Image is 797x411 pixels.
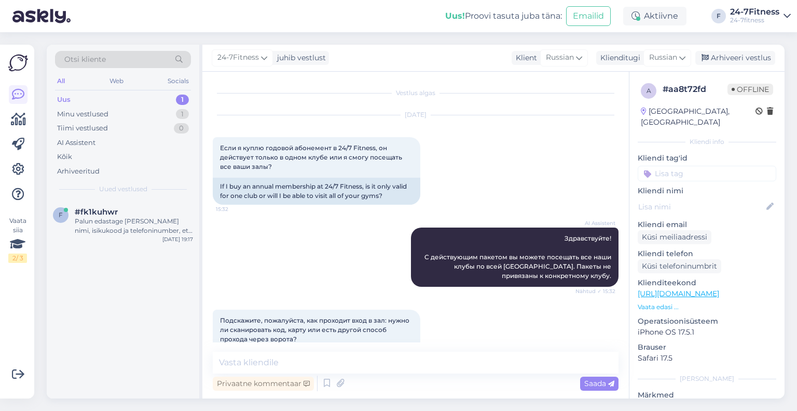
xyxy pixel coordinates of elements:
[445,10,562,22] div: Proovi tasuta juba täna:
[638,230,711,244] div: Küsi meiliaadressi
[638,353,776,364] p: Safari 17.5
[727,84,773,95] span: Offline
[638,185,776,196] p: Kliendi nimi
[638,277,776,288] p: Klienditeekond
[638,390,776,401] p: Märkmed
[64,54,106,65] span: Otsi kliente
[213,377,314,391] div: Privaatne kommentaar
[176,95,189,105] div: 1
[730,8,779,16] div: 24-7Fitness
[174,123,189,134] div: 0
[57,138,95,148] div: AI Assistent
[57,109,108,120] div: Minu vestlused
[638,137,776,147] div: Kliendi info
[57,152,72,162] div: Kõik
[711,9,726,23] div: F
[576,219,615,227] span: AI Assistent
[638,219,776,230] p: Kliendi email
[596,52,640,63] div: Klienditugi
[638,289,719,298] a: [URL][DOMAIN_NAME]
[575,287,615,295] span: Nähtud ✓ 15:32
[424,234,613,280] span: Здравствуйте! С действующим пакетом вы можете посещать все наши клубы по всей [GEOGRAPHIC_DATA]. ...
[638,153,776,164] p: Kliendi tag'id
[213,88,619,98] div: Vestlus algas
[59,211,63,219] span: f
[445,11,465,21] b: Uus!
[99,184,147,194] span: Uued vestlused
[584,379,614,388] span: Saada
[638,342,776,353] p: Brauser
[8,53,28,73] img: Askly Logo
[216,205,255,213] span: 15:32
[57,166,100,177] div: Arhiveeritud
[566,6,611,26] button: Emailid
[638,374,776,383] div: [PERSON_NAME]
[55,74,67,88] div: All
[220,144,404,170] span: Если я куплю годовой абонемент в 24/7 Fitness, он действует только в одном клубе или я смогу посе...
[638,201,764,213] input: Lisa nimi
[641,106,755,128] div: [GEOGRAPHIC_DATA], [GEOGRAPHIC_DATA]
[213,110,619,120] div: [DATE]
[166,74,191,88] div: Socials
[638,259,721,273] div: Küsi telefoninumbrit
[220,316,411,343] span: Подскажите, пожалуйста, как проходит вход в зал: нужно ли сканировать код, карту или есть другой ...
[649,52,677,63] span: Russian
[638,166,776,181] input: Lisa tag
[730,8,791,24] a: 24-7Fitness24-7fitness
[213,178,420,205] div: If I buy an annual membership at 24/7 Fitness, is it only valid for one club or will I be able to...
[730,16,779,24] div: 24-7fitness
[273,52,326,63] div: juhib vestlust
[638,302,776,312] p: Vaata edasi ...
[638,316,776,327] p: Operatsioonisüsteem
[162,235,193,243] div: [DATE] 19:17
[107,74,126,88] div: Web
[176,109,189,120] div: 1
[638,327,776,338] p: iPhone OS 17.5.1
[623,7,686,25] div: Aktiivne
[546,52,574,63] span: Russian
[638,248,776,259] p: Kliendi telefon
[695,51,775,65] div: Arhiveeri vestlus
[57,123,108,134] div: Tiimi vestlused
[8,216,27,263] div: Vaata siia
[217,52,259,63] span: 24-7Fitness
[57,95,71,105] div: Uus
[8,254,27,263] div: 2 / 3
[647,87,651,95] span: a
[75,217,193,235] div: Palun edastage [PERSON_NAME] nimi, isikukood ja telefoninumber, et saaksime kontrollida meie andm...
[512,52,537,63] div: Klient
[663,83,727,96] div: # aa8t72fd
[75,207,118,217] span: #fk1kuhwr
